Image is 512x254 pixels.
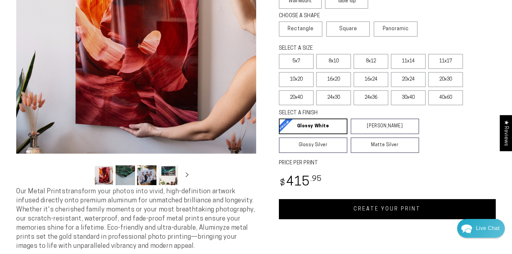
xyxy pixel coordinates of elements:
label: 8x12 [354,54,388,69]
span: Square [339,25,357,33]
span: Rectangle [288,25,314,33]
a: [PERSON_NAME] [351,119,419,134]
button: Slide left [78,168,92,183]
label: 30x40 [391,90,426,105]
label: 20x24 [391,72,426,87]
bdi: 415 [279,176,322,189]
a: CREATE YOUR PRINT [279,199,496,219]
button: Load image 3 in gallery view [137,165,156,185]
label: 11x14 [391,54,426,69]
span: Panoramic [383,26,409,32]
div: Contact Us Directly [476,219,500,238]
label: 16x20 [316,72,351,87]
label: 24x36 [354,90,388,105]
span: Our Metal Prints transform your photos into vivid, high-definition artwork infused directly onto ... [16,188,255,249]
label: 40x60 [428,90,463,105]
button: Load image 2 in gallery view [116,165,135,185]
a: Glossy White [279,119,347,134]
button: Slide right [180,168,194,183]
div: Chat widget toggle [457,219,505,238]
legend: SELECT A FINISH [279,109,404,117]
label: 20x30 [428,72,463,87]
label: 16x24 [354,72,388,87]
label: 20x40 [279,90,314,105]
a: Matte Silver [351,137,419,153]
button: Load image 4 in gallery view [158,165,178,185]
sup: .95 [310,175,322,183]
label: 8x10 [316,54,351,69]
label: 10x20 [279,72,314,87]
button: Load image 1 in gallery view [94,165,114,185]
legend: SELECT A SIZE [279,45,406,52]
label: PRICE PER PRINT [279,159,496,167]
div: Click to open Judge.me floating reviews tab [500,115,512,151]
label: 11x17 [428,54,463,69]
span: $ [280,179,285,188]
label: 24x30 [316,90,351,105]
legend: CHOOSE A SHAPE [279,12,363,20]
a: Glossy Silver [279,137,347,153]
label: 5x7 [279,54,314,69]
